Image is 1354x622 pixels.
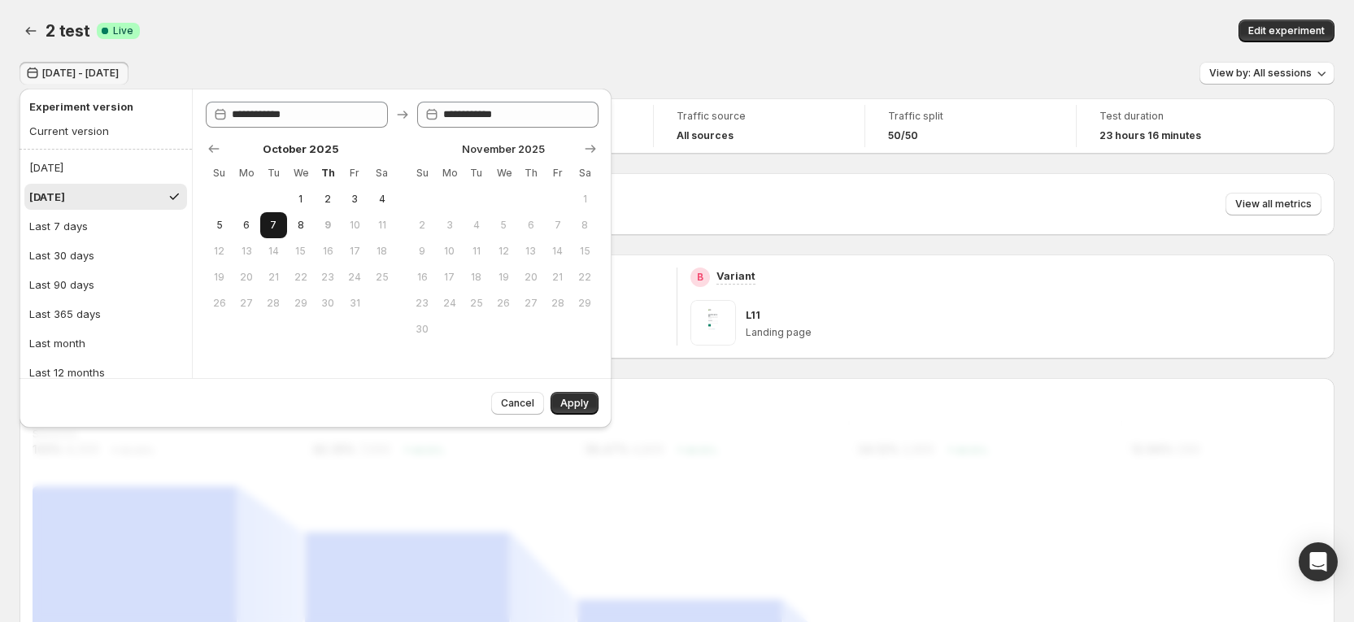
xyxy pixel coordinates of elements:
[287,186,314,212] button: Wednesday October 1 2025
[1226,193,1321,215] button: View all metrics
[442,245,456,258] span: 10
[342,160,368,186] th: Friday
[287,238,314,264] button: Wednesday October 15 2025
[746,307,760,323] p: L11
[501,397,534,410] span: Cancel
[348,167,362,180] span: Fr
[260,264,287,290] button: Tuesday October 21 2025
[442,271,456,284] span: 17
[524,245,538,258] span: 13
[314,264,341,290] button: Thursday October 23 2025
[572,264,599,290] button: Saturday November 22 2025
[314,186,341,212] button: Thursday October 2 2025
[551,297,564,310] span: 28
[551,167,564,180] span: Fr
[239,245,253,258] span: 13
[314,238,341,264] button: Thursday October 16 2025
[320,167,334,180] span: Th
[287,212,314,238] button: Wednesday October 8 2025
[29,218,88,234] div: Last 7 days
[716,268,755,284] p: Variant
[490,290,517,316] button: Wednesday November 26 2025
[416,219,429,232] span: 2
[24,272,187,298] button: Last 90 days
[469,245,483,258] span: 11
[1099,108,1265,144] a: Test duration23 hours 16 minutes
[342,264,368,290] button: Friday October 24 2025
[294,167,307,180] span: We
[469,167,483,180] span: Tu
[212,219,226,232] span: 5
[442,219,456,232] span: 3
[24,213,187,239] button: Last 7 days
[206,238,233,264] button: Sunday October 12 2025
[239,297,253,310] span: 27
[416,323,429,336] span: 30
[267,245,281,258] span: 14
[375,271,389,284] span: 25
[497,167,511,180] span: We
[287,160,314,186] th: Wednesday
[578,245,592,258] span: 15
[544,238,571,264] button: Friday November 14 2025
[260,160,287,186] th: Tuesday
[29,123,109,139] div: Current version
[294,193,307,206] span: 1
[320,219,334,232] span: 9
[690,300,736,346] img: L11
[368,212,395,238] button: Saturday October 11 2025
[29,276,94,293] div: Last 90 days
[375,167,389,180] span: Sa
[491,392,544,415] button: Cancel
[578,219,592,232] span: 8
[46,21,90,41] span: 2 test
[469,297,483,310] span: 25
[409,238,436,264] button: Sunday November 9 2025
[551,245,564,258] span: 14
[490,212,517,238] button: Wednesday November 5 2025
[524,167,538,180] span: Th
[409,160,436,186] th: Sunday
[348,219,362,232] span: 10
[888,108,1053,144] a: Traffic split50/50
[463,238,490,264] button: Tuesday November 11 2025
[260,238,287,264] button: Tuesday October 14 2025
[409,264,436,290] button: Sunday November 16 2025
[572,160,599,186] th: Saturday
[24,359,187,385] button: Last 12 months
[24,301,187,327] button: Last 365 days
[497,219,511,232] span: 5
[294,219,307,232] span: 8
[572,290,599,316] button: Saturday November 29 2025
[551,219,564,232] span: 7
[677,129,734,142] h4: All sources
[416,245,429,258] span: 9
[239,271,253,284] span: 20
[436,160,463,186] th: Monday
[267,297,281,310] span: 28
[29,159,63,176] div: [DATE]
[348,297,362,310] span: 31
[260,290,287,316] button: Tuesday October 28 2025
[113,24,133,37] span: Live
[314,290,341,316] button: Thursday October 30 2025
[320,297,334,310] span: 30
[1299,542,1338,581] div: Open Intercom Messenger
[578,271,592,284] span: 22
[1099,110,1265,123] span: Test duration
[1199,62,1334,85] button: View by: All sessions
[206,290,233,316] button: Sunday October 26 2025
[342,186,368,212] button: Friday October 3 2025
[560,397,589,410] span: Apply
[416,297,429,310] span: 23
[442,167,456,180] span: Mo
[524,219,538,232] span: 6
[1239,20,1334,42] button: Edit experiment
[497,297,511,310] span: 26
[348,271,362,284] span: 24
[1209,67,1312,80] span: View by: All sessions
[20,20,42,42] button: Back
[746,326,1321,339] p: Landing page
[572,186,599,212] button: Saturday November 1 2025
[442,297,456,310] span: 24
